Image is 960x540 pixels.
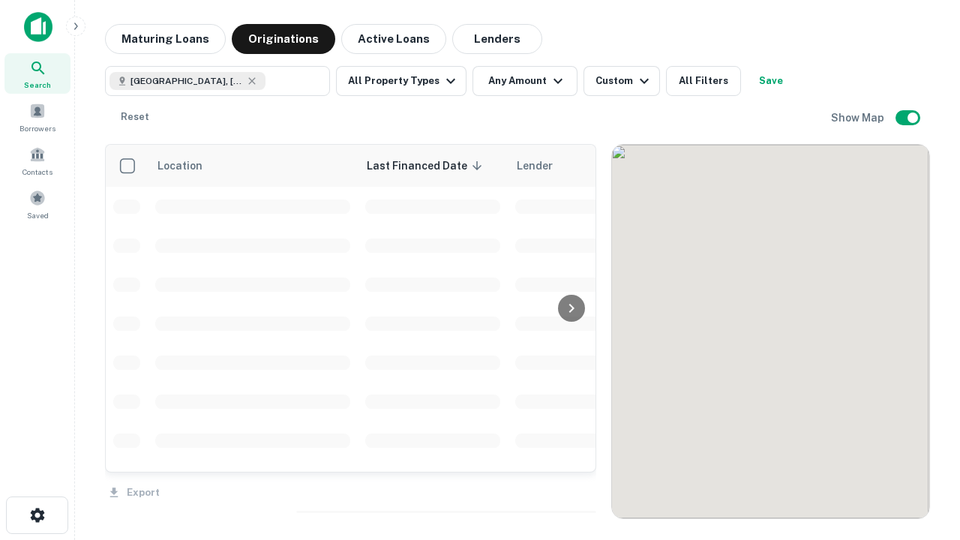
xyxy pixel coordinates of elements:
button: All Property Types [336,66,466,96]
button: Custom [583,66,660,96]
button: Lenders [452,24,542,54]
button: Maturing Loans [105,24,226,54]
span: Search [24,79,51,91]
th: Location [148,145,358,187]
button: All Filters [666,66,741,96]
a: Saved [4,184,70,224]
button: Originations [232,24,335,54]
th: Last Financed Date [358,145,508,187]
iframe: Chat Widget [885,420,960,492]
a: Borrowers [4,97,70,137]
div: Custom [595,72,653,90]
span: Lender [517,157,553,175]
th: Lender [508,145,748,187]
a: Search [4,53,70,94]
span: Saved [27,209,49,221]
span: Borrowers [19,122,55,134]
span: Contacts [22,166,52,178]
button: Reset [111,102,159,132]
div: 0 0 [612,145,929,518]
span: Last Financed Date [367,157,487,175]
button: Save your search to get updates of matches that match your search criteria. [747,66,795,96]
h6: Show Map [831,109,886,126]
img: capitalize-icon.png [24,12,52,42]
button: Any Amount [472,66,577,96]
a: Contacts [4,140,70,181]
button: Active Loans [341,24,446,54]
span: Location [157,157,222,175]
span: [GEOGRAPHIC_DATA], [GEOGRAPHIC_DATA] [130,74,243,88]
